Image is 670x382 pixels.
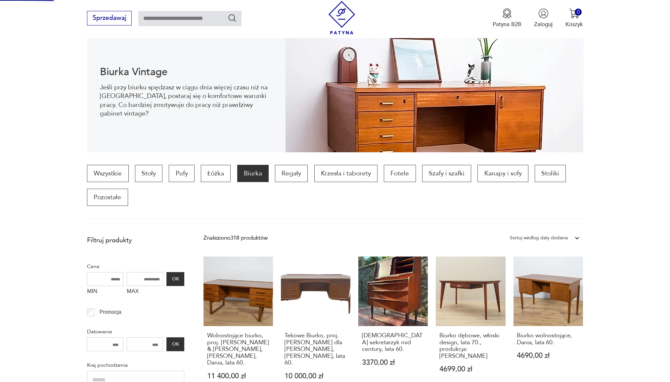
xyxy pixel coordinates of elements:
[517,332,579,346] h3: Biurko wolnostojące, Dania, lata 60.
[325,1,359,34] img: Patyna - sklep z meblami i dekoracjami vintage
[517,352,579,359] p: 4690,00 zł
[477,165,528,182] a: Kanapy i sofy
[201,165,231,182] a: Łóżka
[207,332,270,366] h3: Wolnostojące biurko, proj. [PERSON_NAME] & [PERSON_NAME], [PERSON_NAME], Dania, lata 60.
[203,234,268,242] div: Znaleziono 318 produktów
[285,332,347,366] h3: Tekowe Biurko, proj. [PERSON_NAME] dla [PERSON_NAME], [PERSON_NAME], lata 60.
[127,286,163,299] label: MAX
[362,332,424,353] h3: [DEMOGRAPHIC_DATA] sekretarzyk mid century, lata 60.
[87,262,184,271] p: Cena
[228,13,237,23] button: Szukaj
[237,165,269,182] a: Biurka
[502,8,512,19] img: Ikona medalu
[87,165,128,182] a: Wszystkie
[422,165,471,182] a: Szafy i szafki
[384,165,416,182] a: Fotele
[569,8,579,19] img: Ikona koszyka
[87,16,132,21] a: Sprzedawaj
[87,236,184,245] p: Filtruj produkty
[100,67,273,77] h1: Biurka Vintage
[87,327,184,336] p: Datowanie
[534,21,553,28] p: Zaloguj
[493,8,521,28] button: Patyna B2B
[286,33,583,152] img: 217794b411677fc89fd9d93ef6550404.webp
[575,9,582,16] div: 0
[100,83,273,118] p: Jeśli przy biurku spędzasz w ciągu dnia więcej czasu niż na [GEOGRAPHIC_DATA], postaraj się o kom...
[207,373,270,380] p: 11 400,00 zł
[493,8,521,28] a: Ikona medaluPatyna B2B
[510,234,568,242] div: Sortuj według daty dodania
[493,21,521,28] p: Patyna B2B
[565,8,583,28] button: 0Koszyk
[169,165,194,182] a: Pufy
[166,272,184,286] button: OK
[314,165,378,182] a: Krzesła i taborety
[87,286,123,299] label: MIN
[135,165,162,182] a: Stoły
[275,165,308,182] a: Regały
[166,337,184,351] button: OK
[100,308,121,316] p: Promocja
[87,361,184,369] p: Kraj pochodzenia
[439,332,502,359] h3: Biurko dębowe, włoski design, lata 70., produkcja: [PERSON_NAME]
[439,366,502,373] p: 4699,00 zł
[87,189,128,206] a: Pozostałe
[534,8,553,28] button: Zaloguj
[565,21,583,28] p: Koszyk
[87,11,132,25] button: Sprzedawaj
[362,359,424,366] p: 3370,00 zł
[535,165,566,182] a: Stoliki
[285,373,347,380] p: 10 000,00 zł
[538,8,549,19] img: Ikonka użytkownika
